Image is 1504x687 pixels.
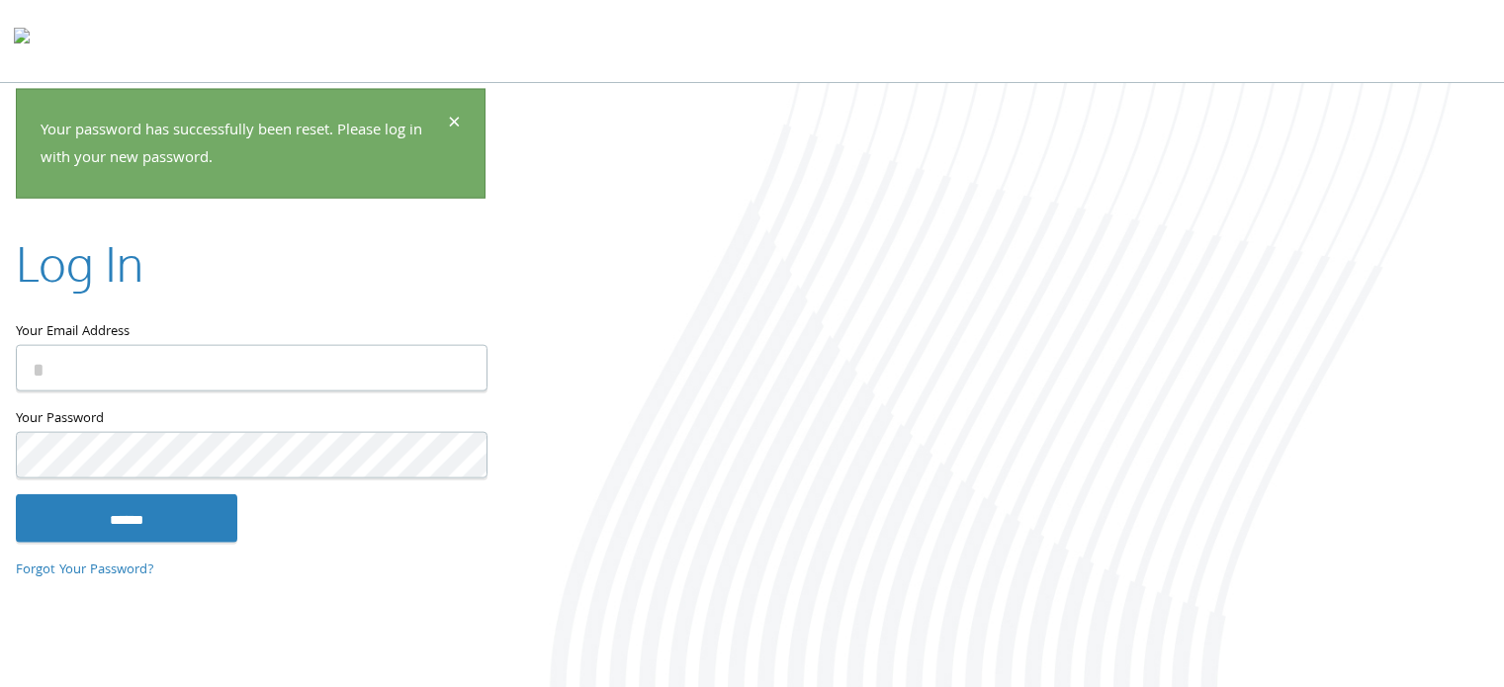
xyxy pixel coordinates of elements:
[448,105,461,143] span: ×
[448,113,461,136] button: Dismiss alert
[14,21,30,60] img: todyl-logo-dark.svg
[16,407,486,432] label: Your Password
[16,558,154,580] a: Forgot Your Password?
[16,230,143,297] h2: Log In
[41,117,445,174] p: Your password has successfully been reset. Please log in with your new password.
